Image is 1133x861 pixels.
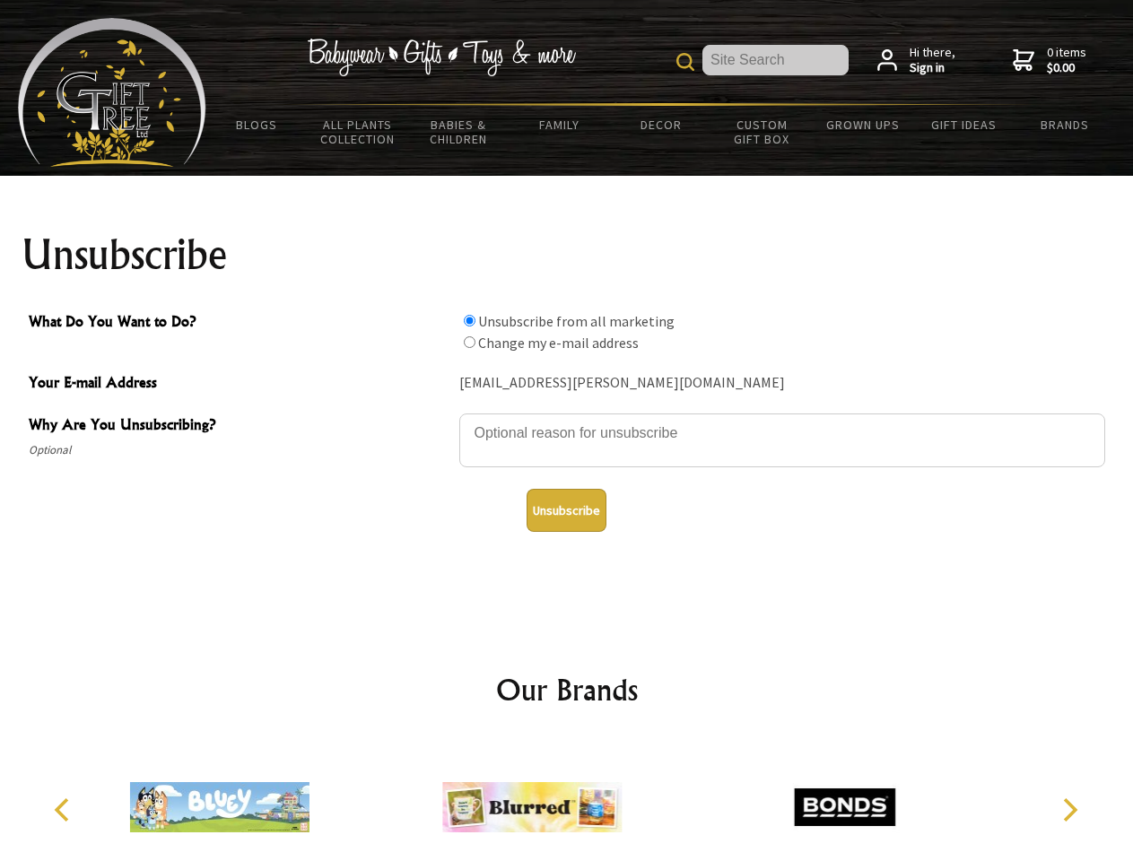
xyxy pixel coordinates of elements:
[36,668,1098,711] h2: Our Brands
[29,439,450,461] span: Optional
[527,489,606,532] button: Unsubscribe
[459,413,1105,467] textarea: Why Are You Unsubscribing?
[29,413,450,439] span: Why Are You Unsubscribing?
[1047,44,1086,76] span: 0 items
[18,18,206,167] img: Babyware - Gifts - Toys and more...
[812,106,913,143] a: Grown Ups
[29,310,450,336] span: What Do You Want to Do?
[510,106,611,143] a: Family
[464,315,475,326] input: What Do You Want to Do?
[308,106,409,158] a: All Plants Collection
[408,106,510,158] a: Babies & Children
[1013,45,1086,76] a: 0 items$0.00
[307,39,576,76] img: Babywear - Gifts - Toys & more
[459,370,1105,397] div: [EMAIL_ADDRESS][PERSON_NAME][DOMAIN_NAME]
[877,45,955,76] a: Hi there,Sign in
[478,312,675,330] label: Unsubscribe from all marketing
[464,336,475,348] input: What Do You Want to Do?
[478,334,639,352] label: Change my e-mail address
[1047,60,1086,76] strong: $0.00
[910,60,955,76] strong: Sign in
[22,233,1112,276] h1: Unsubscribe
[206,106,308,143] a: BLOGS
[1050,790,1089,830] button: Next
[45,790,84,830] button: Previous
[676,53,694,71] img: product search
[610,106,711,143] a: Decor
[702,45,849,75] input: Site Search
[711,106,813,158] a: Custom Gift Box
[29,371,450,397] span: Your E-mail Address
[910,45,955,76] span: Hi there,
[1015,106,1116,143] a: Brands
[913,106,1015,143] a: Gift Ideas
